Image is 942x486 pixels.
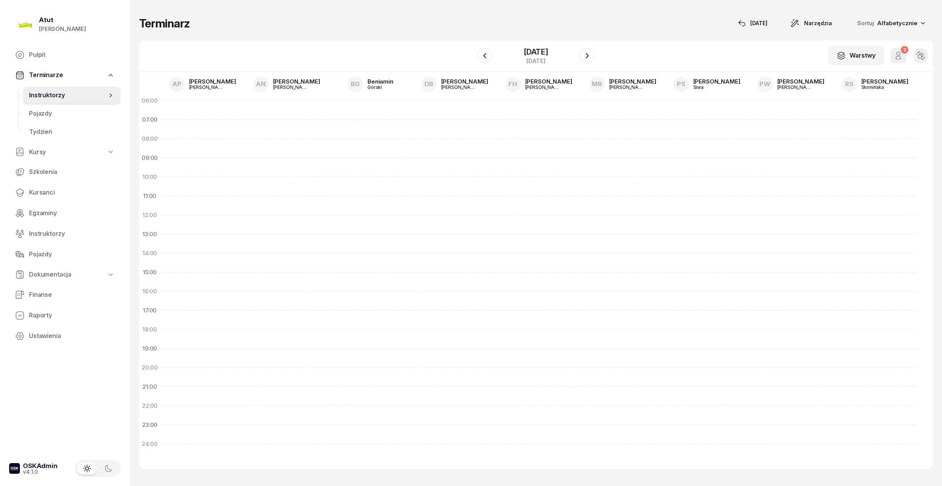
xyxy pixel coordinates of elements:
[23,469,58,475] div: v4.1.0
[891,48,906,63] button: 3
[139,225,160,244] div: 13:00
[848,15,933,31] button: Sortuj Alfabetycznie
[901,46,908,53] div: 3
[29,311,115,320] span: Raporty
[139,358,160,377] div: 20:00
[415,74,494,94] a: DB[PERSON_NAME][PERSON_NAME]
[247,74,326,94] a: AN[PERSON_NAME][PERSON_NAME]
[9,266,121,283] a: Dokumentacja
[524,48,548,56] div: [DATE]
[857,18,876,28] span: Sortuj
[139,263,160,282] div: 15:00
[499,74,578,94] a: FH[PERSON_NAME][PERSON_NAME]
[139,396,160,415] div: 22:00
[139,148,160,167] div: 09:00
[139,301,160,320] div: 17:00
[139,91,160,110] div: 06:00
[609,79,656,84] div: [PERSON_NAME]
[441,85,478,90] div: [PERSON_NAME]
[9,204,121,222] a: Egzaminy
[677,81,685,87] span: PS
[342,74,400,94] a: BGBeniaminGórski
[667,74,746,94] a: PS[PERSON_NAME]Siwa
[29,70,63,80] span: Terminarze
[609,85,646,90] div: [PERSON_NAME]
[39,17,86,23] div: Atut
[9,286,121,304] a: Finanse
[441,79,488,84] div: [PERSON_NAME]
[139,129,160,148] div: 08:00
[39,24,86,34] div: [PERSON_NAME]
[9,143,121,161] a: Kursy
[777,79,824,84] div: [PERSON_NAME]
[861,85,898,90] div: Słomińska
[9,66,121,84] a: Terminarze
[189,79,236,84] div: [PERSON_NAME]
[172,81,181,87] span: AP
[9,327,121,345] a: Ustawienia
[139,16,190,30] h1: Terminarz
[9,245,121,264] a: Pojazdy
[29,249,115,259] span: Pojazdy
[29,147,46,157] span: Kursy
[23,105,121,123] a: Pojazdy
[139,377,160,396] div: 21:00
[29,229,115,239] span: Instruktorzy
[29,290,115,300] span: Finanse
[783,16,839,31] button: Narzędzia
[273,85,310,90] div: [PERSON_NAME]
[777,85,814,90] div: [PERSON_NAME]
[23,86,121,105] a: Instruktorzy
[877,19,918,27] span: Alfabetycznie
[9,463,20,474] img: logo-xs-dark@2x.png
[139,435,160,454] div: 24:00
[367,85,393,90] div: Górski
[9,225,121,243] a: Instruktorzy
[139,244,160,263] div: 14:00
[751,74,830,94] a: PW[PERSON_NAME][PERSON_NAME]
[139,415,160,435] div: 23:00
[23,123,121,141] a: Tydzień
[804,19,832,28] span: Narzędzia
[837,51,876,61] div: Warstwy
[29,90,107,100] span: Instruktorzy
[29,270,71,280] span: Dokumentacja
[273,79,320,84] div: [PERSON_NAME]
[23,463,58,469] div: OSKAdmin
[861,79,908,84] div: [PERSON_NAME]
[256,81,266,87] span: AN
[9,46,121,64] a: Pulpit
[693,79,740,84] div: [PERSON_NAME]
[29,127,115,137] span: Tydzień
[29,109,115,119] span: Pojazdy
[139,110,160,129] div: 07:00
[738,19,767,28] div: [DATE]
[9,306,121,325] a: Raporty
[139,282,160,301] div: 16:00
[525,79,572,84] div: [PERSON_NAME]
[139,187,160,206] div: 11:00
[139,339,160,358] div: 19:00
[139,320,160,339] div: 18:00
[139,206,160,225] div: 12:00
[367,79,393,84] div: Beniamin
[583,74,662,94] a: MR[PERSON_NAME][PERSON_NAME]
[351,81,360,87] span: BG
[592,81,602,87] span: MR
[525,85,562,90] div: [PERSON_NAME]
[9,163,121,181] a: Szkolenia
[29,50,115,60] span: Pulpit
[424,81,433,87] span: DB
[163,74,242,94] a: AP[PERSON_NAME][PERSON_NAME]
[29,188,115,198] span: Kursanci
[29,167,115,177] span: Szkolenia
[508,81,517,87] span: FH
[759,81,770,87] span: PW
[139,167,160,187] div: 10:00
[29,331,115,341] span: Ustawienia
[828,46,884,66] button: Warstwy
[189,85,226,90] div: [PERSON_NAME]
[845,81,853,87] span: RS
[29,208,115,218] span: Egzaminy
[731,16,774,31] button: [DATE]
